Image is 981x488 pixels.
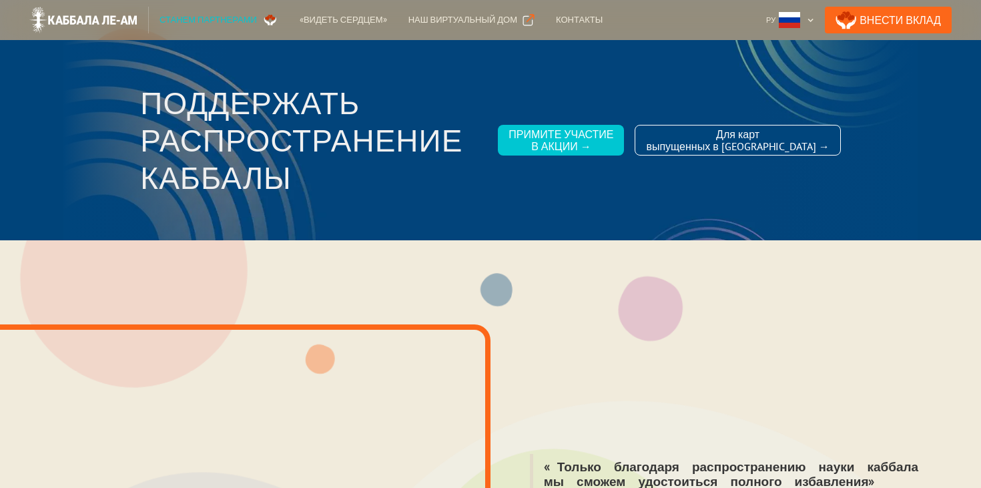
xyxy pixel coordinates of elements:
[300,13,387,27] div: «Видеть сердцем»
[509,128,613,152] div: Примите участие в акции →
[545,7,613,33] a: Контакты
[761,7,820,33] div: Ру
[398,7,545,33] a: Наш виртуальный дом
[556,13,603,27] div: Контакты
[766,13,775,27] div: Ру
[825,7,952,33] a: Внести Вклад
[498,125,624,156] a: Примите участиев акции →
[635,125,840,156] a: Для картвыпущенных в [GEOGRAPHIC_DATA] →
[149,7,289,33] a: Станем партнерами
[140,84,487,196] h3: Поддержать распространение каббалы
[408,13,517,27] div: Наш виртуальный дом
[646,128,829,152] div: Для карт выпущенных в [GEOGRAPHIC_DATA] →
[289,7,398,33] a: «Видеть сердцем»
[159,13,257,27] div: Станем партнерами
